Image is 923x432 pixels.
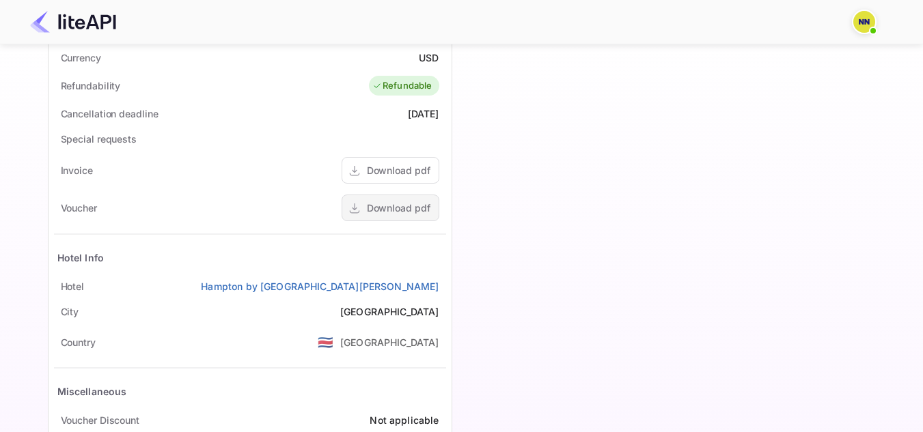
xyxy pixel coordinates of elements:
[61,51,101,65] div: Currency
[61,279,85,293] div: Hotel
[367,163,430,177] div: Download pdf
[367,201,430,215] div: Download pdf
[408,106,439,121] div: [DATE]
[318,330,333,354] span: United States
[61,413,139,427] div: Voucher Discount
[370,413,439,427] div: Not applicable
[61,201,97,215] div: Voucher
[61,335,96,349] div: Country
[61,132,137,146] div: Special requests
[61,78,121,93] div: Refundability
[61,163,93,177] div: Invoice
[57,384,127,399] div: Miscellaneous
[201,279,439,293] a: Hampton by [GEOGRAPHIC_DATA][PERSON_NAME]
[340,304,439,319] div: [GEOGRAPHIC_DATA]
[419,51,439,65] div: USD
[61,304,79,319] div: City
[853,11,875,33] img: N/A N/A
[372,79,432,93] div: Refundable
[30,11,116,33] img: LiteAPI Logo
[61,106,159,121] div: Cancellation deadline
[57,250,105,265] div: Hotel Info
[340,335,439,349] div: [GEOGRAPHIC_DATA]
